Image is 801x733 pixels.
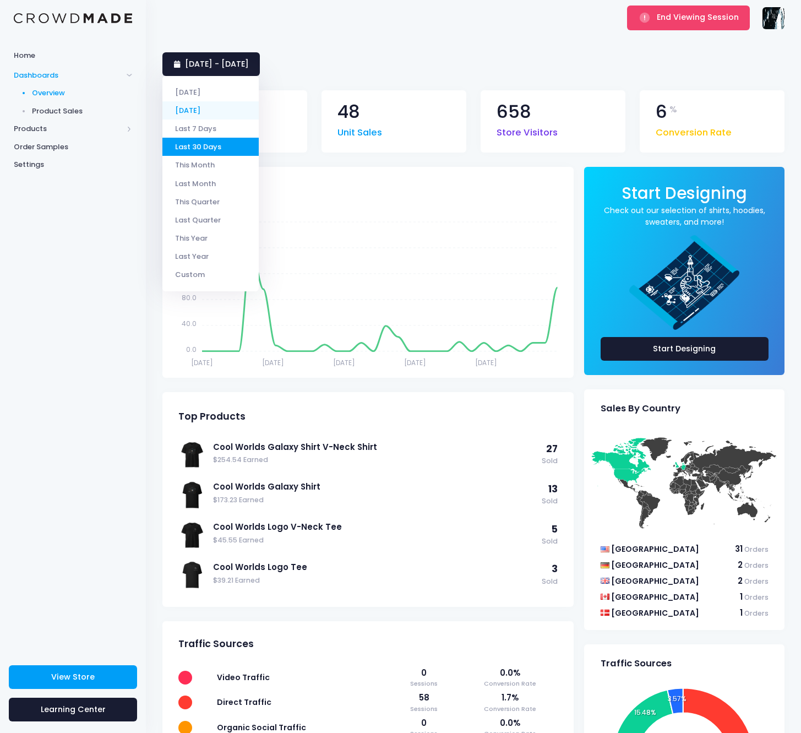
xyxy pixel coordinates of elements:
[213,575,536,586] span: $39.21 Earned
[41,704,106,715] span: Learning Center
[217,722,306,733] span: Organic Social Traffic
[462,679,557,688] span: Conversion Rate
[552,523,558,536] span: 5
[462,717,557,729] span: 0.0%
[162,211,259,229] li: Last Quarter
[762,7,784,29] img: User
[738,575,743,587] span: 2
[601,403,680,414] span: Sales By Country
[396,717,452,729] span: 0
[542,496,558,507] span: Sold
[740,607,743,618] span: 1
[162,120,259,138] li: Last 7 Days
[51,671,95,682] span: View Store
[162,247,259,265] li: Last Year
[178,638,254,650] span: Traffic Sources
[744,545,769,554] span: Orders
[740,591,743,602] span: 1
[611,591,699,602] span: [GEOGRAPHIC_DATA]
[611,575,699,587] span: [GEOGRAPHIC_DATA]
[213,535,536,546] span: $45.55 Earned
[337,121,382,140] span: Unit Sales
[396,679,452,688] span: Sessions
[14,70,123,81] span: Dashboards
[669,103,677,116] span: %
[32,88,133,99] span: Overview
[9,698,137,721] a: Learning Center
[185,58,249,69] span: [DATE] - [DATE]
[162,101,259,120] li: [DATE]
[162,138,259,156] li: Last 30 Days
[735,543,743,555] span: 31
[14,159,132,170] span: Settings
[622,182,747,204] span: Start Designing
[396,692,452,704] span: 58
[744,609,769,618] span: Orders
[162,193,259,211] li: This Quarter
[396,667,452,679] span: 0
[542,456,558,466] span: Sold
[162,174,259,192] li: Last Month
[601,205,769,228] a: Check out our selection of shirts, hoodies, sweaters, and more!
[657,12,739,23] span: End Viewing Session
[14,50,132,61] span: Home
[213,441,536,453] a: Cool Worlds Galaxy Shirt V-Neck Shirt
[162,52,260,76] a: [DATE] - [DATE]
[337,103,360,121] span: 48
[162,265,259,284] li: Custom
[462,667,557,679] span: 0.0%
[162,229,259,247] li: This Year
[217,697,271,708] span: Direct Traffic
[213,495,536,506] span: $173.23 Earned
[182,293,197,302] tspan: 80.0
[213,455,536,465] span: $254.54 Earned
[462,704,557,714] span: Conversion Rate
[396,704,452,714] span: Sessions
[627,6,750,30] button: End Viewing Session
[14,123,123,134] span: Products
[475,357,497,367] tspan: [DATE]
[744,577,769,586] span: Orders
[611,607,699,618] span: [GEOGRAPHIC_DATA]
[213,481,536,493] a: Cool Worlds Galaxy Shirt
[542,577,558,587] span: Sold
[191,357,213,367] tspan: [DATE]
[738,559,743,571] span: 2
[178,411,246,422] span: Top Products
[601,658,672,669] span: Traffic Sources
[656,121,732,140] span: Conversion Rate
[744,593,769,602] span: Orders
[9,665,137,689] a: View Store
[333,357,355,367] tspan: [DATE]
[32,106,133,117] span: Product Sales
[162,83,259,101] li: [DATE]
[262,357,284,367] tspan: [DATE]
[182,319,197,328] tspan: 40.0
[14,13,132,24] img: Logo
[217,672,270,683] span: Video Traffic
[497,121,558,140] span: Store Visitors
[162,156,259,174] li: This Month
[611,560,699,571] span: [GEOGRAPHIC_DATA]
[744,561,769,570] span: Orders
[542,536,558,547] span: Sold
[546,442,558,455] span: 27
[611,544,699,555] span: [GEOGRAPHIC_DATA]
[462,692,557,704] span: 1.7%
[548,482,558,496] span: 13
[656,103,667,121] span: 6
[213,521,536,533] a: Cool Worlds Logo V-Neck Tee
[186,345,197,354] tspan: 0.0
[552,562,558,575] span: 3
[622,191,747,202] a: Start Designing
[404,357,426,367] tspan: [DATE]
[497,103,531,121] span: 658
[14,142,132,153] span: Order Samples
[601,337,769,361] a: Start Designing
[213,561,536,573] a: Cool Worlds Logo Tee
